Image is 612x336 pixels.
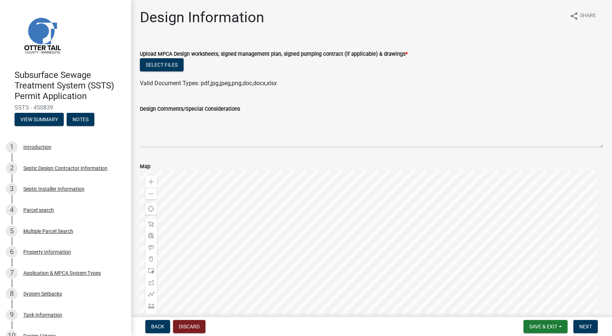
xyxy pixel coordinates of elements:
div: Find my location [145,203,157,215]
div: Introduction [23,145,51,150]
button: shareShare [564,9,602,23]
div: 7 [6,267,17,279]
div: Septic Design Contractor Information [23,166,107,171]
div: Tank Information [23,312,62,317]
button: Select files [140,58,184,71]
div: 9 [6,309,17,321]
div: 3 [6,183,17,195]
div: 6 [6,246,17,258]
h4: Subsurface Sewage Treatment System (SSTS) Permit Application [15,70,125,101]
div: Zoom in [145,176,157,188]
span: Share [580,12,596,20]
span: Next [579,324,592,329]
div: 1 [6,141,17,153]
span: Back [151,324,164,329]
div: System Setbacks [23,291,62,296]
div: Zoom out [145,188,157,199]
span: Valid Document Types: pdf,jpg,jpeg,png,doc,docx,xlsx [140,80,277,87]
label: Design Comments/Special Considerations [140,107,240,112]
div: Property Information [23,249,71,254]
span: Save & Exit [529,324,557,329]
label: Map [140,164,150,169]
div: Parcel search [23,207,54,213]
div: Septic Installer Information [23,186,85,191]
h1: Design Information [140,9,264,26]
div: 2 [6,162,17,174]
div: Application & MPCA System Types [23,270,101,276]
button: View Summary [15,113,64,126]
button: Next [573,320,598,333]
label: Upload MPCA Design worksheets, signed management plan, signed pumping contract (if applicable) & ... [140,52,408,57]
div: Multiple Parcel Search [23,229,73,234]
div: 4 [6,204,17,216]
button: Save & Exit [523,320,568,333]
button: Notes [67,113,94,126]
button: Back [145,320,170,333]
wm-modal-confirm: Summary [15,117,64,123]
div: 5 [6,225,17,237]
div: 8 [6,288,17,300]
i: share [570,12,578,20]
wm-modal-confirm: Notes [67,117,94,123]
span: SSTS - 450839 [15,104,117,111]
img: Otter Tail County, Minnesota [15,8,69,62]
button: Discard [173,320,205,333]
